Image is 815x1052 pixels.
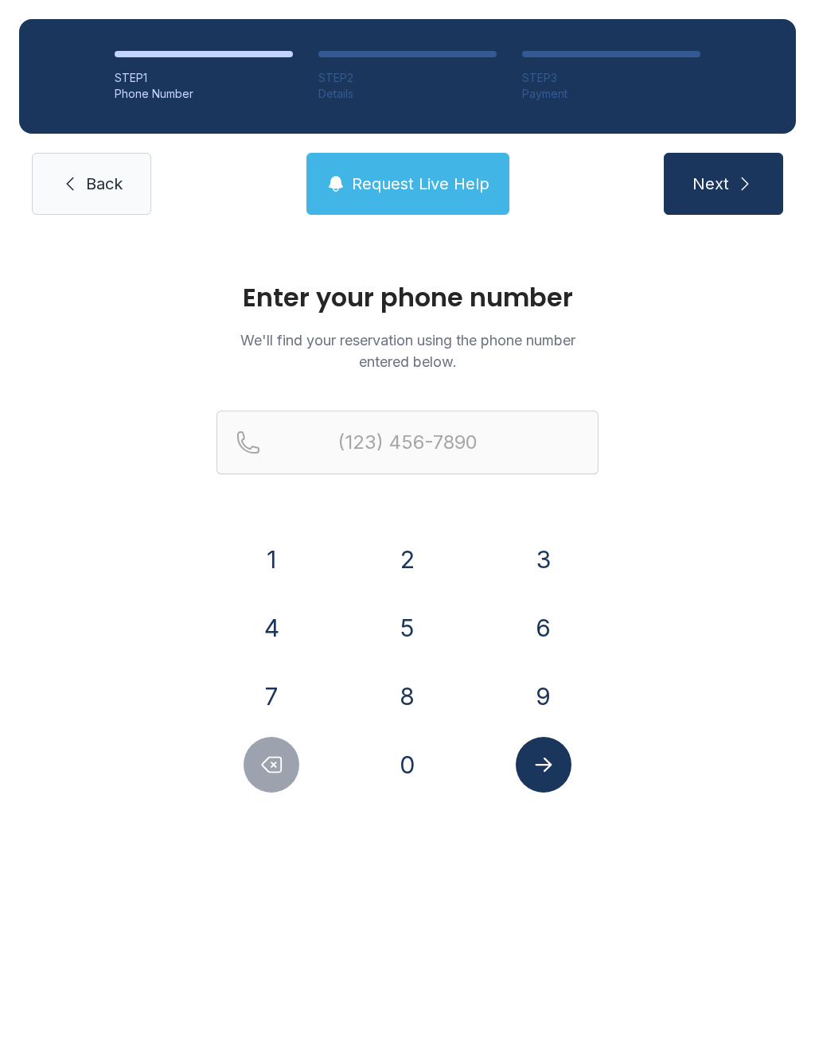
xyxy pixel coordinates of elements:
[380,737,435,793] button: 0
[380,532,435,587] button: 2
[516,668,571,724] button: 9
[692,173,729,195] span: Next
[115,86,293,102] div: Phone Number
[86,173,123,195] span: Back
[522,70,700,86] div: STEP 3
[115,70,293,86] div: STEP 1
[244,600,299,656] button: 4
[516,600,571,656] button: 6
[216,285,599,310] h1: Enter your phone number
[522,86,700,102] div: Payment
[318,70,497,86] div: STEP 2
[244,668,299,724] button: 7
[216,411,599,474] input: Reservation phone number
[244,532,299,587] button: 1
[516,532,571,587] button: 3
[380,668,435,724] button: 8
[352,173,489,195] span: Request Live Help
[516,737,571,793] button: Submit lookup form
[380,600,435,656] button: 5
[318,86,497,102] div: Details
[216,329,599,372] p: We'll find your reservation using the phone number entered below.
[244,737,299,793] button: Delete number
